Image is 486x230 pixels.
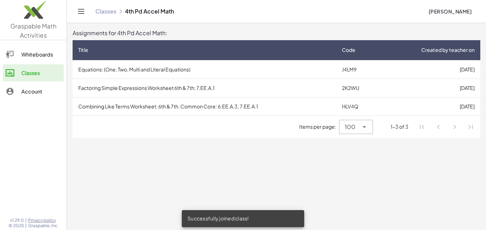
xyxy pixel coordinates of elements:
span: 100 [345,123,355,131]
td: 2K2WU [336,79,381,97]
button: Toggle navigation [75,6,87,17]
span: | [25,223,27,229]
div: Account [21,87,61,96]
span: [PERSON_NAME] [428,8,472,15]
div: Assignments for 4th Pd Accel Math: [73,29,480,37]
div: 1-3 of 3 [391,123,408,130]
td: Equations: (One, Two, Multi and Literal Equations) [73,60,336,79]
div: Whiteboards [21,50,61,59]
nav: Pagination Navigation [414,119,479,135]
span: Created by teacher on [421,46,475,54]
a: Classes [95,8,116,15]
span: © 2025 [9,223,24,229]
a: Classes [3,64,64,81]
span: v1.29.0 [10,218,24,223]
td: [DATE] [381,79,480,97]
span: Title [78,46,88,54]
span: Graspable Math Activities [10,22,57,39]
td: [DATE] [381,60,480,79]
div: Classes [21,69,61,77]
span: Code [342,46,355,54]
td: HLV4Q [336,97,381,116]
button: [PERSON_NAME] [423,5,477,18]
span: Graspable, Inc. [28,223,58,229]
a: Whiteboards [3,46,64,63]
td: [DATE] [381,97,480,116]
a: Account [3,83,64,100]
div: Successfully joined class! [182,210,304,227]
span: Items per page: [299,123,339,130]
td: J4LM9 [336,60,381,79]
td: Factoring Simple Expressions Worksheet 6th & 7th; 7.EE.A.1 [73,79,336,97]
a: Privacy policy [28,218,58,223]
span: | [25,218,27,223]
td: Combining Like Terms Worksheet: 6th & 7th. Common Core: 6.EE.A.3, 7.EE.A.1 [73,97,336,116]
